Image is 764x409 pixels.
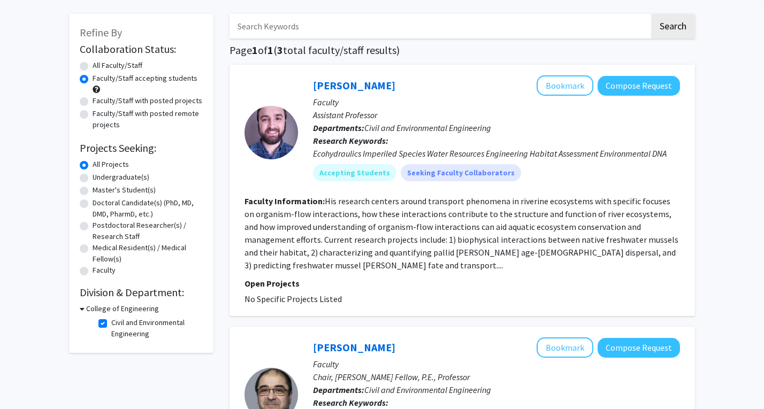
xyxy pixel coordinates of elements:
[313,371,680,383] p: Chair, [PERSON_NAME] Fellow, P.E., Professor
[313,397,388,408] b: Research Keywords:
[268,43,273,57] span: 1
[252,43,258,57] span: 1
[80,43,203,56] h2: Collaboration Status:
[364,122,491,133] span: Civil and Environmental Engineering
[364,384,491,395] span: Civil and Environmental Engineering
[313,384,364,395] b: Departments:
[313,341,395,354] a: [PERSON_NAME]
[277,43,283,57] span: 3
[537,75,593,96] button: Add Brandon Sansom to Bookmarks
[313,147,680,160] div: Ecohydraulics Imperiled Species Water Resources Engineering Habitat Assessment Environmental DNA
[93,265,116,276] label: Faculty
[230,14,650,38] input: Search Keywords
[245,196,325,206] b: Faculty Information:
[80,286,203,299] h2: Division & Department:
[313,96,680,109] p: Faculty
[313,358,680,371] p: Faculty
[93,159,129,170] label: All Projects
[93,108,203,130] label: Faculty/Staff with posted remote projects
[401,164,521,181] mat-chip: Seeking Faculty Collaborators
[313,135,388,146] b: Research Keywords:
[245,294,342,304] span: No Specific Projects Listed
[111,317,200,339] label: Civil and Environmental Engineering
[93,197,203,220] label: Doctoral Candidate(s) (PhD, MD, DMD, PharmD, etc.)
[80,26,122,39] span: Refine By
[313,79,395,92] a: [PERSON_NAME]
[598,338,680,358] button: Compose Request to Hani Salim
[598,76,680,96] button: Compose Request to Brandon Sansom
[93,172,149,183] label: Undergraduate(s)
[93,95,202,106] label: Faculty/Staff with posted projects
[313,122,364,133] b: Departments:
[80,142,203,155] h2: Projects Seeking:
[245,277,680,290] p: Open Projects
[313,164,396,181] mat-chip: Accepting Students
[8,361,45,401] iframe: Chat
[230,44,695,57] h1: Page of ( total faculty/staff results)
[93,60,142,71] label: All Faculty/Staff
[86,303,159,314] h3: College of Engineering
[245,196,678,271] fg-read-more: His research centers around transport phenomena in riverine ecosystems with specific focuses on o...
[537,337,593,358] button: Add Hani Salim to Bookmarks
[651,14,695,38] button: Search
[313,109,680,121] p: Assistant Professor
[93,242,203,265] label: Medical Resident(s) / Medical Fellow(s)
[93,73,197,84] label: Faculty/Staff accepting students
[93,220,203,242] label: Postdoctoral Researcher(s) / Research Staff
[93,184,156,196] label: Master's Student(s)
